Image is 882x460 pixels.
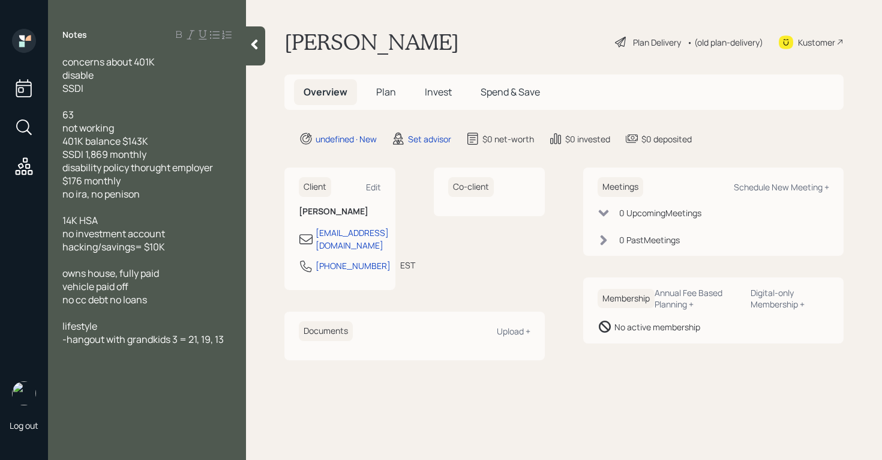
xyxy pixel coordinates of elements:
[62,293,147,306] span: no cc debt no loans
[62,55,155,68] span: concerns about 401K
[62,187,140,201] span: no ira, no penison
[619,234,680,246] div: 0 Past Meeting s
[598,289,655,309] h6: Membership
[376,85,396,98] span: Plan
[448,177,494,197] h6: Co-client
[425,85,452,98] span: Invest
[10,420,38,431] div: Log out
[633,36,681,49] div: Plan Delivery
[598,177,643,197] h6: Meetings
[734,181,829,193] div: Schedule New Meeting +
[497,325,530,337] div: Upload +
[62,148,146,161] span: SSDI 1,869 monthly
[481,85,540,98] span: Spend & Save
[655,287,741,310] div: Annual Fee Based Planning +
[641,133,692,145] div: $0 deposited
[614,321,700,333] div: No active membership
[316,133,377,145] div: undefined · New
[62,240,165,253] span: hacking/savings= $10K
[565,133,610,145] div: $0 invested
[619,207,701,219] div: 0 Upcoming Meeting s
[62,82,83,95] span: SSDI
[62,227,165,240] span: no investment account
[62,333,224,346] span: -hangout with grandkids 3 = 21, 19, 13
[62,161,215,187] span: disability policy thorught employer $176 monthly
[62,121,114,135] span: not working
[62,267,159,280] span: owns house, fully paid
[366,181,381,193] div: Edit
[408,133,451,145] div: Set advisor
[299,177,331,197] h6: Client
[62,29,87,41] label: Notes
[316,226,389,252] div: [EMAIL_ADDRESS][DOMAIN_NAME]
[400,259,415,271] div: EST
[751,287,829,310] div: Digital-only Membership +
[798,36,835,49] div: Kustomer
[299,321,353,341] h6: Documents
[687,36,763,49] div: • (old plan-delivery)
[62,135,148,148] span: 401K balance $143K
[62,108,74,121] span: 63
[62,68,94,82] span: disable
[284,29,459,55] h1: [PERSON_NAME]
[62,214,98,227] span: 14K HSA
[316,259,391,272] div: [PHONE_NUMBER]
[62,280,128,293] span: vehicle paid off
[62,319,97,333] span: lifestyle
[482,133,534,145] div: $0 net-worth
[299,207,381,217] h6: [PERSON_NAME]
[12,381,36,405] img: retirable_logo.png
[304,85,347,98] span: Overview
